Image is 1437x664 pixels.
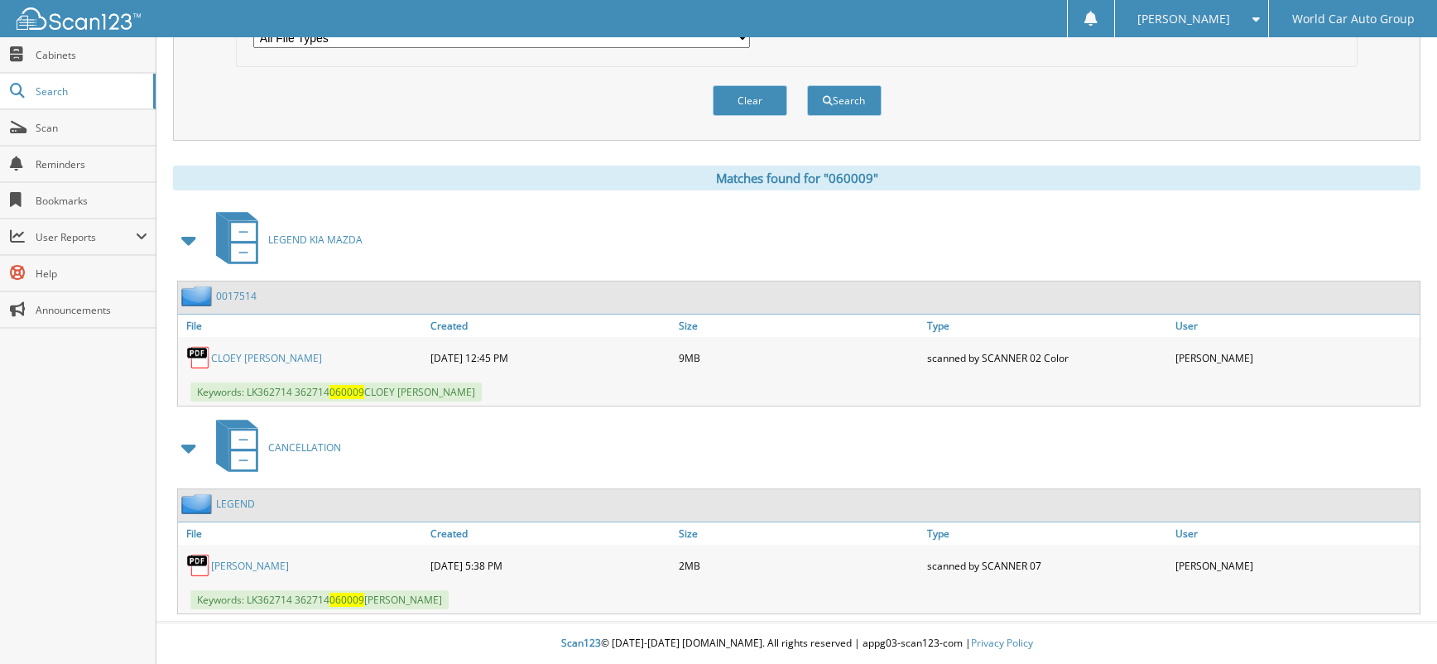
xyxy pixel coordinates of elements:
[206,207,363,272] a: LEGEND KIA MAZDA
[807,85,882,116] button: Search
[675,522,923,545] a: Size
[36,48,147,62] span: Cabinets
[923,315,1171,337] a: Type
[426,522,675,545] a: Created
[181,493,216,514] img: folder2.png
[190,590,449,609] span: Keywords: LK362714 362714 [PERSON_NAME]
[675,549,923,582] div: 2MB
[426,315,675,337] a: Created
[206,415,341,480] a: CANCELLATION
[923,549,1171,582] div: scanned by SCANNER 07
[329,593,364,607] span: 060009
[1171,315,1420,337] a: User
[1292,14,1415,24] span: World Car Auto Group
[190,383,482,402] span: Keywords: LK362714 362714 CLOEY [PERSON_NAME]
[923,522,1171,545] a: Type
[971,636,1033,650] a: Privacy Policy
[268,233,363,247] span: LEGEND KIA MAZDA
[561,636,601,650] span: Scan123
[36,303,147,317] span: Announcements
[156,623,1437,664] div: © [DATE]-[DATE] [DOMAIN_NAME]. All rights reserved | appg03-scan123-com |
[426,341,675,374] div: [DATE] 12:45 PM
[178,315,426,337] a: File
[36,194,147,208] span: Bookmarks
[181,286,216,306] img: folder2.png
[1171,522,1420,545] a: User
[36,230,136,244] span: User Reports
[675,341,923,374] div: 9MB
[211,351,322,365] a: CLOEY [PERSON_NAME]
[426,549,675,582] div: [DATE] 5:38 PM
[178,522,426,545] a: File
[211,559,289,573] a: [PERSON_NAME]
[216,497,255,511] a: LEGEND
[216,289,257,303] a: 0017514
[36,267,147,281] span: Help
[186,345,211,370] img: PDF.png
[329,385,364,399] span: 060009
[36,157,147,171] span: Reminders
[268,440,341,455] span: CANCELLATION
[923,341,1171,374] div: scanned by SCANNER 02 Color
[173,166,1420,190] div: Matches found for "060009"
[1354,585,1437,664] iframe: Chat Widget
[36,84,145,99] span: Search
[186,553,211,578] img: PDF.png
[675,315,923,337] a: Size
[17,7,141,30] img: scan123-logo-white.svg
[1137,14,1230,24] span: [PERSON_NAME]
[1171,341,1420,374] div: [PERSON_NAME]
[713,85,787,116] button: Clear
[1171,549,1420,582] div: [PERSON_NAME]
[36,121,147,135] span: Scan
